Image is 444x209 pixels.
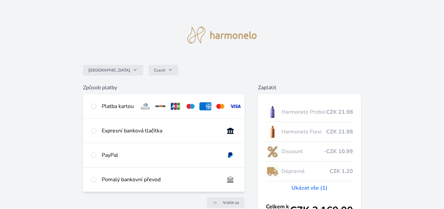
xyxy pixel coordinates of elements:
[83,65,143,76] button: [GEOGRAPHIC_DATA]
[83,84,245,92] h6: Způsob platby
[149,65,178,76] button: Czech
[187,27,257,43] img: logo.svg
[184,102,197,110] img: maestro.svg
[102,176,219,184] div: Pomalý bankovní převod
[224,127,237,135] img: onlineBanking_CZ.svg
[258,84,361,92] h6: Zaplatit
[223,200,239,205] span: Vrátit se
[88,68,130,73] span: [GEOGRAPHIC_DATA]
[266,143,279,160] img: discount-lo.png
[281,128,327,136] span: Harmonelo Flexi
[102,102,134,110] div: Platba kartou
[281,167,330,175] span: Dopravné
[326,128,353,136] span: CZK 21.98
[224,176,237,184] img: bankTransfer_IBAN.svg
[154,102,167,110] img: discover.svg
[199,102,212,110] img: amex.svg
[214,102,227,110] img: mc.svg
[266,123,279,140] img: CLEAN_FLEXI_se_stinem_x-hi_(1)-lo.jpg
[154,68,165,73] span: Czech
[207,197,245,208] a: Vrátit se
[229,102,242,110] img: visa.svg
[266,163,279,180] img: delivery-lo.png
[266,104,279,120] img: CLEAN_PROBIO_se_stinem_x-lo.jpg
[291,184,328,192] a: Ukázat vše (1)
[281,108,327,116] span: Harmonelo Probio
[224,151,237,159] img: paypal.svg
[139,102,152,110] img: diners.svg
[102,151,219,159] div: PayPal
[330,167,353,175] span: CZK 1.20
[326,108,353,116] span: CZK 21.98
[169,102,182,110] img: jcb.svg
[102,127,219,135] div: Expresní banková tlačítka
[281,147,324,155] span: Discount
[324,147,353,155] span: -CZK 10.99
